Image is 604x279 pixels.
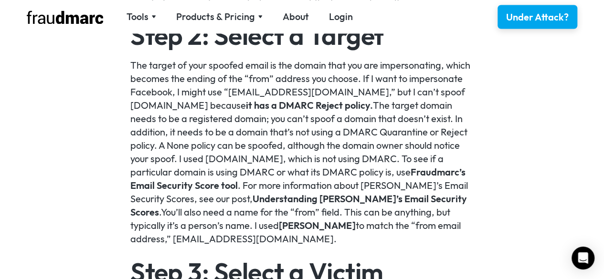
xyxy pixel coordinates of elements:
h2: Step 2: Select a Target [130,22,474,48]
a: Login [329,10,353,23]
a: Understanding [PERSON_NAME]’s Email Security Scores [130,192,467,217]
div: Products & Pricing [176,10,255,23]
p: The target of your spoofed email is the domain that you are impersonating, which becomes the endi... [130,58,474,245]
div: Products & Pricing [176,10,263,23]
a: About [283,10,309,23]
div: Under Attack? [506,10,569,24]
a: Under Attack? [498,5,577,29]
div: Tools [127,10,156,23]
div: Tools [127,10,148,23]
a: Fraudmarc’s Email Security Score tool [130,165,466,191]
a: it has a DMARC Reject policy. [246,99,373,111]
a: [PERSON_NAME] [279,219,356,231]
div: Open Intercom Messenger [572,247,594,269]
